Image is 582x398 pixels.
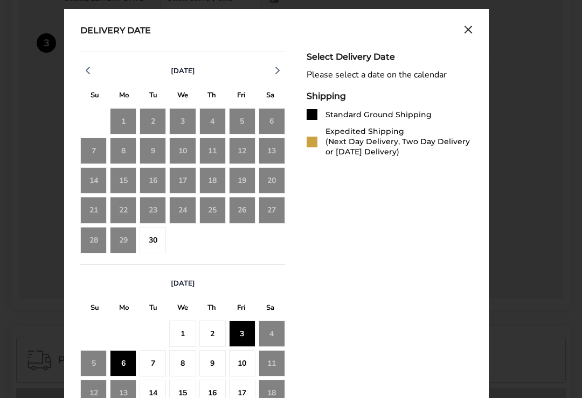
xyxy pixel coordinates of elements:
div: Select Delivery Date [307,52,473,62]
div: Delivery Date [80,25,151,37]
div: S [256,301,285,317]
div: M [109,88,138,105]
div: W [168,301,197,317]
button: [DATE] [167,66,199,76]
div: M [109,301,138,317]
div: Shipping [307,91,473,101]
span: [DATE] [171,66,195,76]
div: T [139,88,168,105]
span: [DATE] [171,279,195,288]
div: F [226,88,255,105]
div: S [80,301,109,317]
div: Standard Ground Shipping [325,110,432,120]
div: F [226,301,255,317]
div: T [197,301,226,317]
button: [DATE] [167,279,199,288]
div: T [197,88,226,105]
button: Close calendar [464,25,473,37]
div: S [256,88,285,105]
div: S [80,88,109,105]
div: Expedited Shipping (Next Day Delivery, Two Day Delivery or [DATE] Delivery) [325,126,473,157]
div: W [168,88,197,105]
div: T [139,301,168,317]
div: Please select a date on the calendar [307,70,473,80]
